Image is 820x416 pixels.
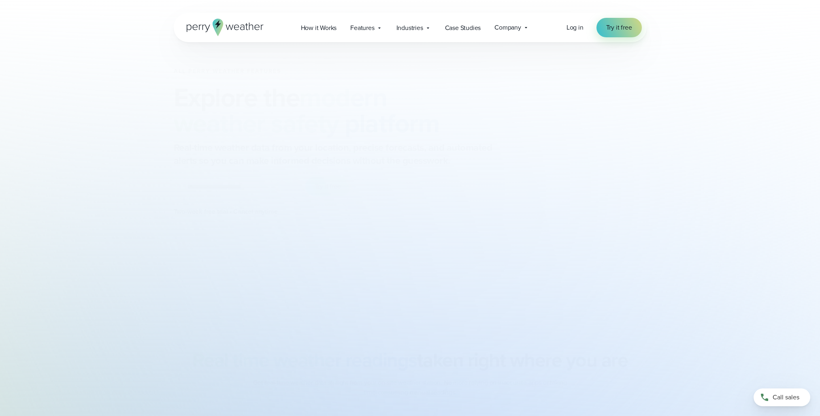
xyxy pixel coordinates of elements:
[294,19,344,36] a: How it Works
[754,388,810,406] a: Call sales
[438,19,488,36] a: Case Studies
[301,23,337,33] span: How it Works
[494,23,521,32] span: Company
[773,392,799,402] span: Call sales
[596,18,642,37] a: Try it free
[567,23,584,32] a: Log in
[396,23,423,33] span: Industries
[606,23,632,32] span: Try it free
[445,23,481,33] span: Case Studies
[350,23,374,33] span: Features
